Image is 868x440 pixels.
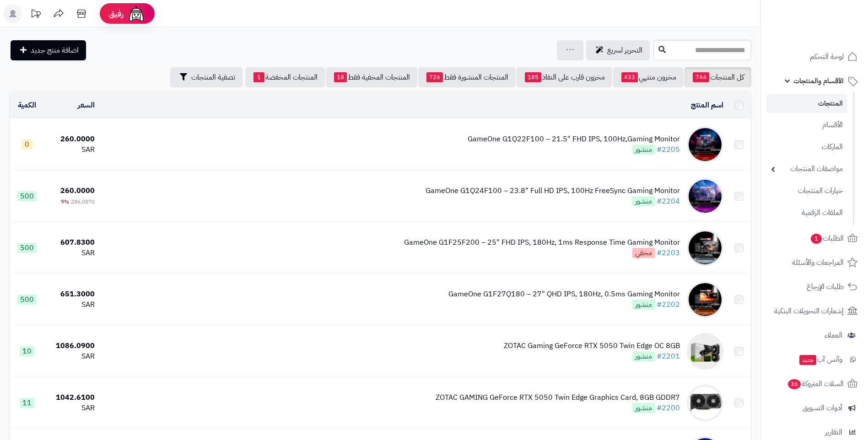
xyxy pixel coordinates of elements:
[807,280,844,293] span: طلبات الإرجاع
[766,46,863,68] a: لوحة التحكم
[49,248,95,258] div: SAR
[691,100,723,111] a: اسم المنتج
[657,144,680,155] a: #2205
[418,67,516,87] a: المنتجات المنشورة فقط726
[326,67,417,87] a: المنتجات المخفية فقط18
[766,137,847,157] a: الماركات
[811,234,822,244] span: 1
[632,248,655,258] span: مخفي
[766,181,847,201] a: خيارات المنتجات
[806,24,859,43] img: logo-2.png
[49,341,95,351] div: 1086.0900
[525,72,541,82] span: 185
[426,186,680,196] div: GameOne G1Q24F100 – 23.8" Full HD IPS, 100Hz FreeSync Gaming Monitor
[766,324,863,346] a: العملاء
[191,72,235,83] span: تصفية المنتجات
[810,232,844,245] span: الطلبات
[803,402,842,414] span: أدوات التسويق
[49,351,95,362] div: SAR
[657,402,680,413] a: #2200
[517,67,612,87] a: مخزون قارب على النفاذ185
[17,191,37,201] span: 500
[657,196,680,207] a: #2204
[788,379,801,389] span: 36
[20,346,34,356] span: 10
[657,247,680,258] a: #2203
[245,67,325,87] a: المنتجات المخفضة1
[334,72,347,82] span: 18
[20,398,34,408] span: 11
[766,252,863,274] a: المراجعات والأسئلة
[766,349,863,370] a: وآتس آبجديد
[810,50,844,63] span: لوحة التحكم
[774,305,844,317] span: إشعارات التحويلات البنكية
[170,67,243,87] button: تصفية المنتجات
[78,100,95,111] a: السعر
[49,145,95,155] div: SAR
[22,140,32,150] span: 0
[657,299,680,310] a: #2202
[17,295,37,305] span: 500
[468,134,680,145] div: GameOne G1Q22F100 – 21.5" FHD IPS, 100Hz,Gaming Monitor
[657,351,680,362] a: #2201
[49,237,95,248] div: 607.8300
[687,126,723,163] img: GameOne G1Q22F100 – 21.5" FHD IPS, 100Hz,Gaming Monitor
[687,333,723,370] img: ZOTAC Gaming GeForce RTX 5050 Twin Edge OC 8GB
[24,5,47,25] a: تحديثات المنصة
[687,178,723,215] img: GameOne G1Q24F100 – 23.8" Full HD IPS, 100Hz FreeSync Gaming Monitor
[436,392,680,403] div: ZOTAC GAMING GeForce RTX 5050 Twin Edge Graphics Card, 8GB GDDR7
[693,72,709,82] span: 744
[792,256,844,269] span: المراجعات والأسئلة
[621,72,638,82] span: 433
[49,289,95,300] div: 651.3000
[687,385,723,421] img: ZOTAC GAMING GeForce RTX 5050 Twin Edge Graphics Card, 8GB GDDR7
[404,237,680,248] div: GameOne G1F25F200 – 25" FHD IPS, 180Hz, 1ms Response Time Gaming Monitor
[766,115,847,135] a: الأقسام
[253,72,264,82] span: 1
[766,159,847,179] a: مواصفات المنتجات
[17,243,37,253] span: 500
[632,196,655,206] span: منشور
[31,45,79,56] span: اضافة منتج جديد
[11,40,86,60] a: اضافة منتج جديد
[632,145,655,155] span: منشور
[607,45,642,56] span: التحرير لسريع
[825,426,842,439] span: التقارير
[49,403,95,413] div: SAR
[766,300,863,322] a: إشعارات التحويلات البنكية
[766,203,847,223] a: الملفات الرقمية
[766,373,863,395] a: السلات المتروكة36
[49,392,95,403] div: 1042.6100
[109,8,124,19] span: رفيق
[687,230,723,266] img: GameOne G1F25F200 – 25" FHD IPS, 180Hz, 1ms Response Time Gaming Monitor
[766,276,863,298] a: طلبات الإرجاع
[49,300,95,310] div: SAR
[766,94,847,113] a: المنتجات
[793,75,844,87] span: الأقسام والمنتجات
[61,198,69,206] span: 9%
[586,40,650,60] a: التحرير لسريع
[799,355,816,365] span: جديد
[49,134,95,145] div: 260.0000
[448,289,680,300] div: GameOne G1F27Q180 – 27" QHD IPS, 180Hz, 0.5ms Gaming Monitor
[632,351,655,361] span: منشور
[504,341,680,351] div: ZOTAC Gaming GeForce RTX 5050 Twin Edge OC 8GB
[632,403,655,413] span: منشور
[18,100,36,111] a: الكمية
[60,185,95,196] span: 260.0000
[825,329,842,342] span: العملاء
[613,67,684,87] a: مخزون منتهي433
[127,5,146,23] img: ai-face.png
[687,281,723,318] img: GameOne G1F27Q180 – 27" QHD IPS, 180Hz, 0.5ms Gaming Monitor
[685,67,751,87] a: كل المنتجات744
[798,353,842,366] span: وآتس آب
[766,227,863,249] a: الطلبات1
[766,397,863,419] a: أدوات التسويق
[71,198,95,206] span: 286.0870
[632,300,655,310] span: منشور
[787,377,844,390] span: السلات المتروكة
[426,72,443,82] span: 726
